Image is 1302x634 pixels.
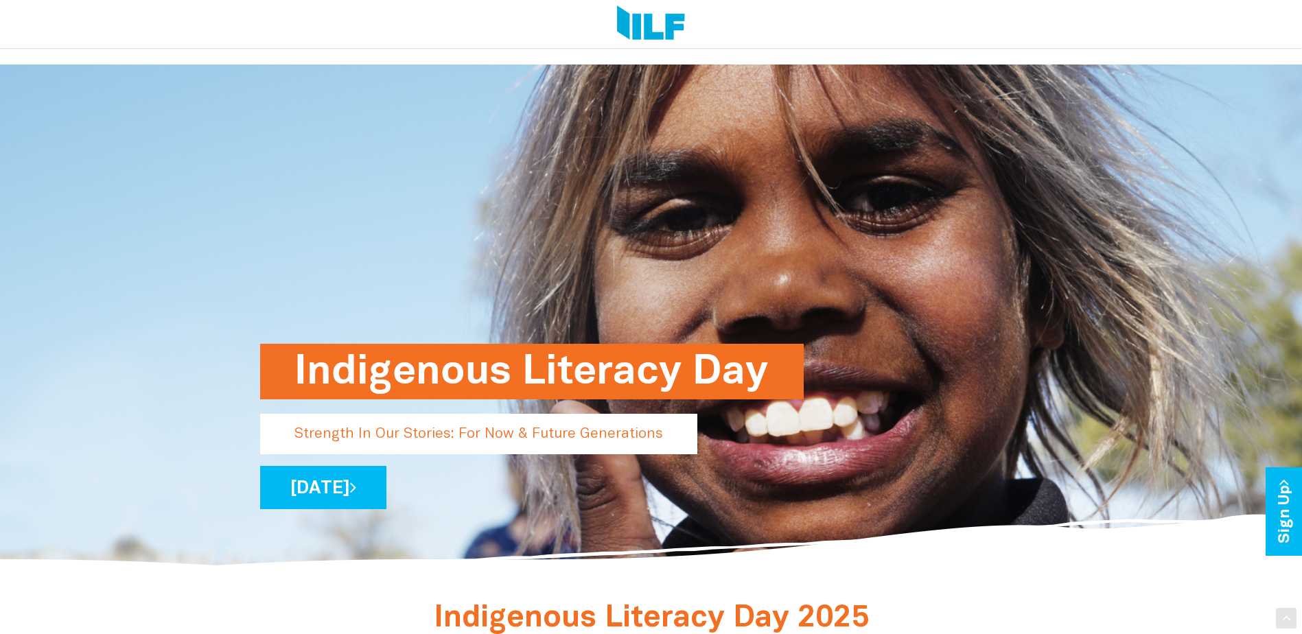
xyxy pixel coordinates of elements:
[1276,608,1297,629] div: Scroll Back to Top
[617,5,685,43] img: Logo
[260,466,386,509] a: [DATE]
[260,414,697,454] p: Strength In Our Stories: For Now & Future Generations
[294,344,769,399] h1: Indigenous Literacy Day
[434,604,869,633] span: Indigenous Literacy Day 2025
